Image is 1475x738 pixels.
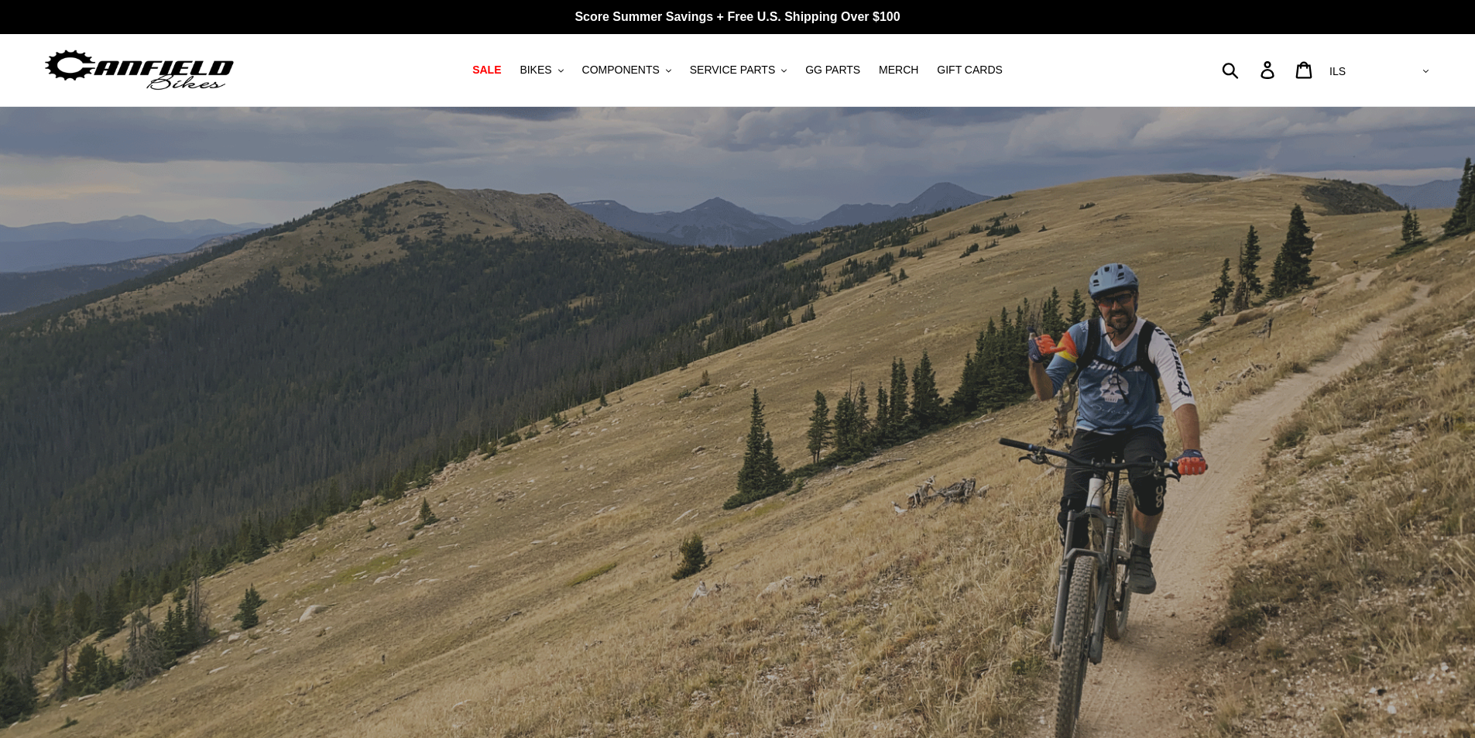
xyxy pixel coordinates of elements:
button: SERVICE PARTS [682,60,794,81]
span: SERVICE PARTS [690,64,775,77]
a: MERCH [871,60,926,81]
span: BIKES [520,64,551,77]
span: MERCH [879,64,918,77]
span: SALE [472,64,501,77]
a: GG PARTS [798,60,868,81]
span: GIFT CARDS [937,64,1003,77]
input: Search [1230,53,1270,87]
span: GG PARTS [805,64,860,77]
a: GIFT CARDS [929,60,1010,81]
button: COMPONENTS [575,60,679,81]
img: Canfield Bikes [43,46,236,94]
button: BIKES [512,60,571,81]
a: SALE [465,60,509,81]
span: COMPONENTS [582,64,660,77]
